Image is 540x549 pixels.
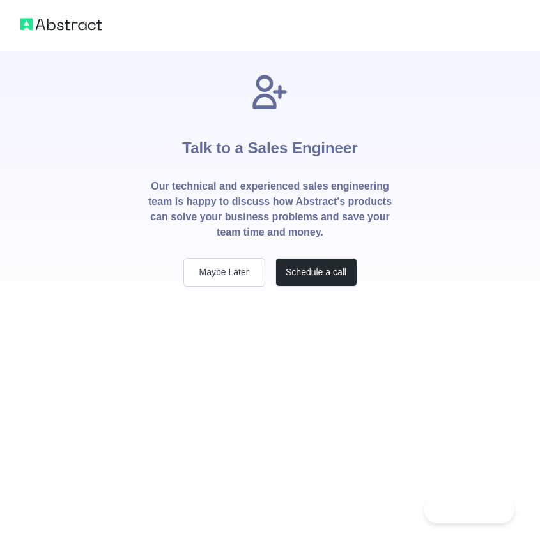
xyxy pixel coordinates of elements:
[275,258,357,287] button: Schedule a call
[183,258,265,287] button: Maybe Later
[424,497,514,523] iframe: Toggle Customer Support
[20,15,102,33] img: Abstract logo
[182,112,357,179] h1: Talk to a Sales Engineer
[148,179,393,240] p: Our technical and experienced sales engineering team is happy to discuss how Abstract's products ...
